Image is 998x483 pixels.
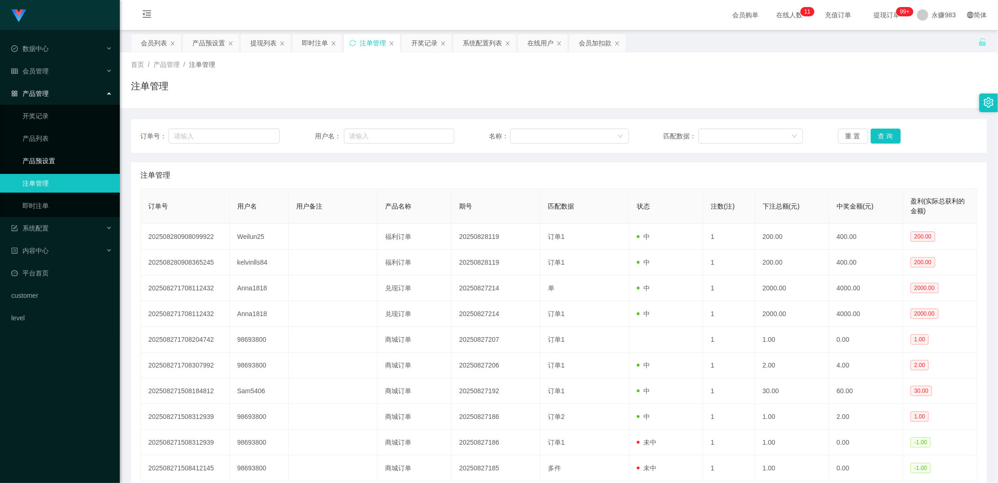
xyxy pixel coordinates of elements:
[230,455,289,481] td: 98693800
[141,275,230,301] td: 202508271708112432
[548,310,565,317] span: 订单1
[711,202,735,210] span: 注数(注)
[792,133,797,140] i: 图标: down
[411,34,437,52] div: 开奖记录
[829,275,903,301] td: 4000.00
[983,97,994,108] i: 图标: setting
[637,413,650,420] span: 中
[11,45,49,52] span: 数据中心
[755,301,829,327] td: 2000.00
[755,327,829,353] td: 1.00
[911,334,929,345] span: 1.00
[911,231,935,242] span: 200.00
[829,224,903,250] td: 400.00
[11,67,49,75] span: 会员管理
[808,7,811,16] p: 1
[183,61,185,68] span: /
[548,387,565,395] span: 订单1
[703,455,755,481] td: 1
[141,378,230,404] td: 202508271508184812
[703,430,755,455] td: 1
[821,12,856,18] span: 充值订单
[385,202,411,210] span: 产品名称
[230,378,289,404] td: Sam5406
[230,275,289,301] td: Anna1818
[230,224,289,250] td: Weilun25
[703,224,755,250] td: 1
[22,196,112,215] a: 即时注单
[896,7,913,16] sup: 223
[637,361,650,369] span: 中
[331,41,336,46] i: 图标: close
[548,464,561,472] span: 多件
[148,202,168,210] span: 订单号
[148,61,150,68] span: /
[452,353,540,378] td: 20250827206
[829,250,903,275] td: 400.00
[140,131,168,141] span: 订单号：
[141,353,230,378] td: 202508271708307992
[452,224,540,250] td: 20250828119
[548,202,574,210] span: 匹配数据
[755,430,829,455] td: 1.00
[11,309,112,327] a: level
[911,386,932,396] span: 30.00
[829,353,903,378] td: 4.00
[548,233,565,240] span: 订单1
[755,275,829,301] td: 2000.00
[230,327,289,353] td: 98693800
[579,34,612,52] div: 会员加扣款
[168,129,280,144] input: 请输入
[378,378,452,404] td: 商城订单
[192,34,225,52] div: 产品预设置
[703,353,755,378] td: 1
[153,61,180,68] span: 产品管理
[755,378,829,404] td: 30.00
[452,430,540,455] td: 20250827186
[871,129,901,144] button: 查 询
[637,310,650,317] span: 中
[829,404,903,430] td: 2.00
[131,79,168,93] h1: 注单管理
[838,129,868,144] button: 重 置
[637,202,650,210] span: 状态
[505,41,510,46] i: 图标: close
[11,225,18,231] i: 图标: form
[170,41,175,46] i: 图标: close
[11,9,26,22] img: logo.9652507e.png
[637,439,656,446] span: 未中
[459,202,472,210] span: 期号
[230,301,289,327] td: Anna1818
[548,439,565,446] span: 订单1
[22,129,112,148] a: 产品列表
[360,34,386,52] div: 注单管理
[703,378,755,404] td: 1
[911,283,938,293] span: 2000.00
[829,430,903,455] td: 0.00
[378,250,452,275] td: 福利订单
[141,224,230,250] td: 202508280908099922
[11,68,18,74] i: 图标: table
[755,353,829,378] td: 2.00
[637,259,650,266] span: 中
[141,301,230,327] td: 202508271708112432
[452,404,540,430] td: 20250827186
[911,437,931,447] span: -1.00
[11,286,112,305] a: customer
[22,151,112,170] a: 产品预设置
[378,327,452,353] td: 商城订单
[911,309,938,319] span: 2000.00
[250,34,277,52] div: 提现列表
[978,38,987,46] i: 图标: unlock
[141,327,230,353] td: 202508271708204742
[11,247,18,254] i: 图标: profile
[755,224,829,250] td: 200.00
[755,404,829,430] td: 1.00
[378,224,452,250] td: 福利订单
[911,360,929,370] span: 2.00
[378,275,452,301] td: 兑现订单
[967,12,974,18] i: 图标: global
[141,430,230,455] td: 202508271508312939
[772,12,808,18] span: 在线人数
[755,250,829,275] td: 200.00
